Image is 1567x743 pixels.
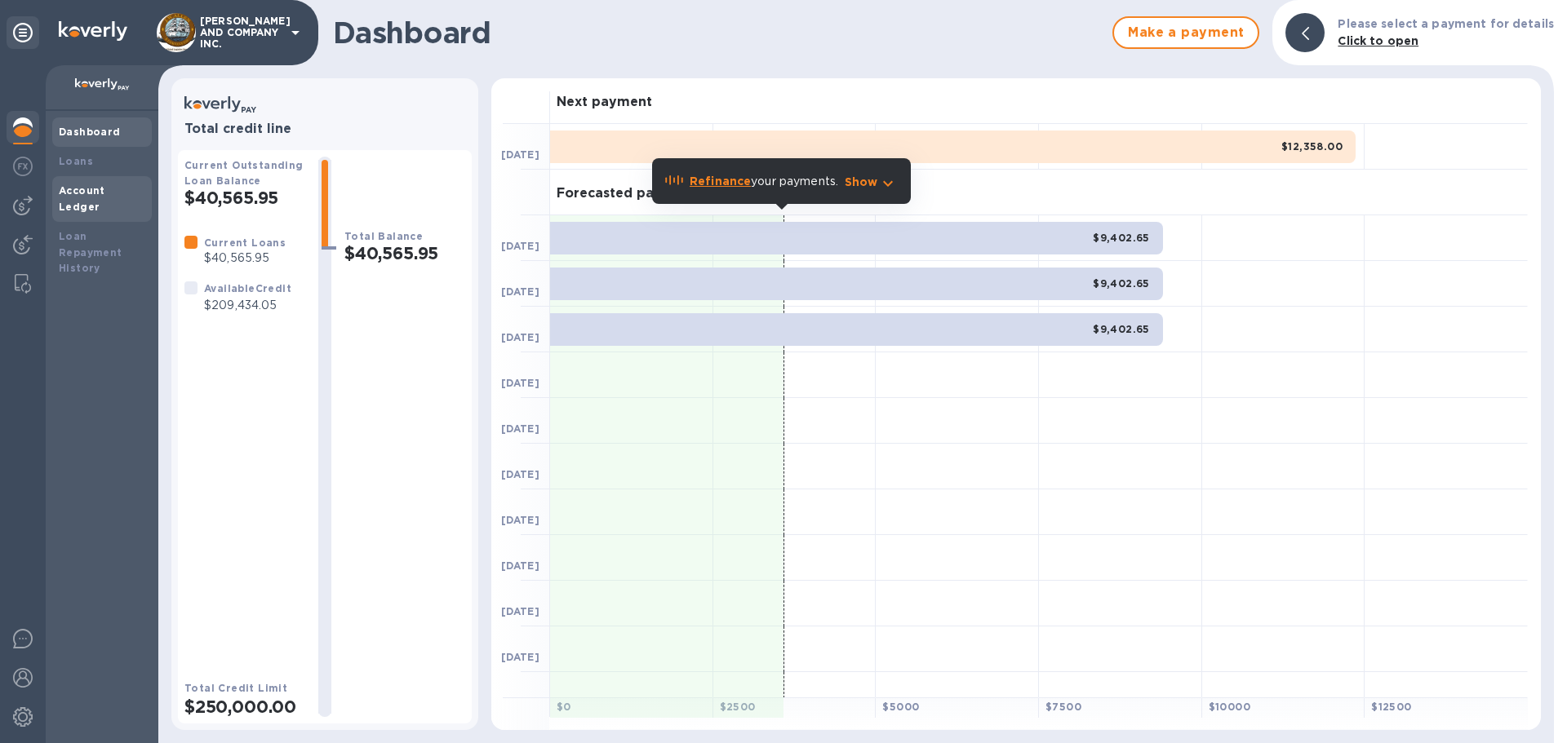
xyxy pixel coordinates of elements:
button: Make a payment [1112,16,1259,49]
h3: Forecasted payments [557,186,704,201]
b: Click to open [1338,34,1418,47]
b: [DATE] [501,651,539,663]
b: Refinance [690,175,751,188]
b: $ 7500 [1045,701,1081,713]
b: $9,402.65 [1093,232,1150,244]
b: $9,402.65 [1093,323,1150,335]
b: [DATE] [501,422,539,435]
h2: $40,565.95 [184,188,305,208]
h3: Next payment [557,95,652,110]
b: Available Credit [204,282,291,294]
b: [DATE] [501,605,539,617]
b: Total Balance [344,230,423,242]
b: Account Ledger [59,184,105,213]
span: Make a payment [1127,23,1245,42]
p: $40,565.95 [204,250,286,267]
b: Current Loans [204,237,286,249]
b: [DATE] [501,148,539,161]
div: Unpin categories [7,16,39,49]
b: Total Credit Limit [184,682,287,694]
h2: $40,565.95 [344,243,465,263]
b: [DATE] [501,285,539,298]
b: Dashboard [59,126,121,138]
p: [PERSON_NAME] AND COMPANY INC. [200,15,282,50]
h3: Total credit line [184,122,465,137]
b: Please select a payment for details [1338,17,1554,30]
b: [DATE] [501,468,539,480]
p: your payments. [690,173,838,190]
h1: Dashboard [333,15,1104,50]
b: Loan Repayment History [59,230,122,275]
b: [DATE] [501,514,539,526]
h2: $250,000.00 [184,697,305,717]
b: [DATE] [501,240,539,252]
b: Loans [59,155,93,167]
b: [DATE] [501,377,539,389]
b: [DATE] [501,559,539,572]
b: [DATE] [501,331,539,343]
p: $209,434.05 [204,297,291,314]
b: $9,402.65 [1093,277,1150,290]
b: $12,358.00 [1281,140,1343,153]
img: Logo [59,21,127,41]
b: $ 10000 [1209,701,1250,713]
b: $ 5000 [882,701,919,713]
p: Show [845,174,878,190]
b: $ 12500 [1371,701,1411,713]
img: Foreign exchange [13,157,33,176]
button: Show [845,174,898,190]
b: Current Outstanding Loan Balance [184,159,304,187]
